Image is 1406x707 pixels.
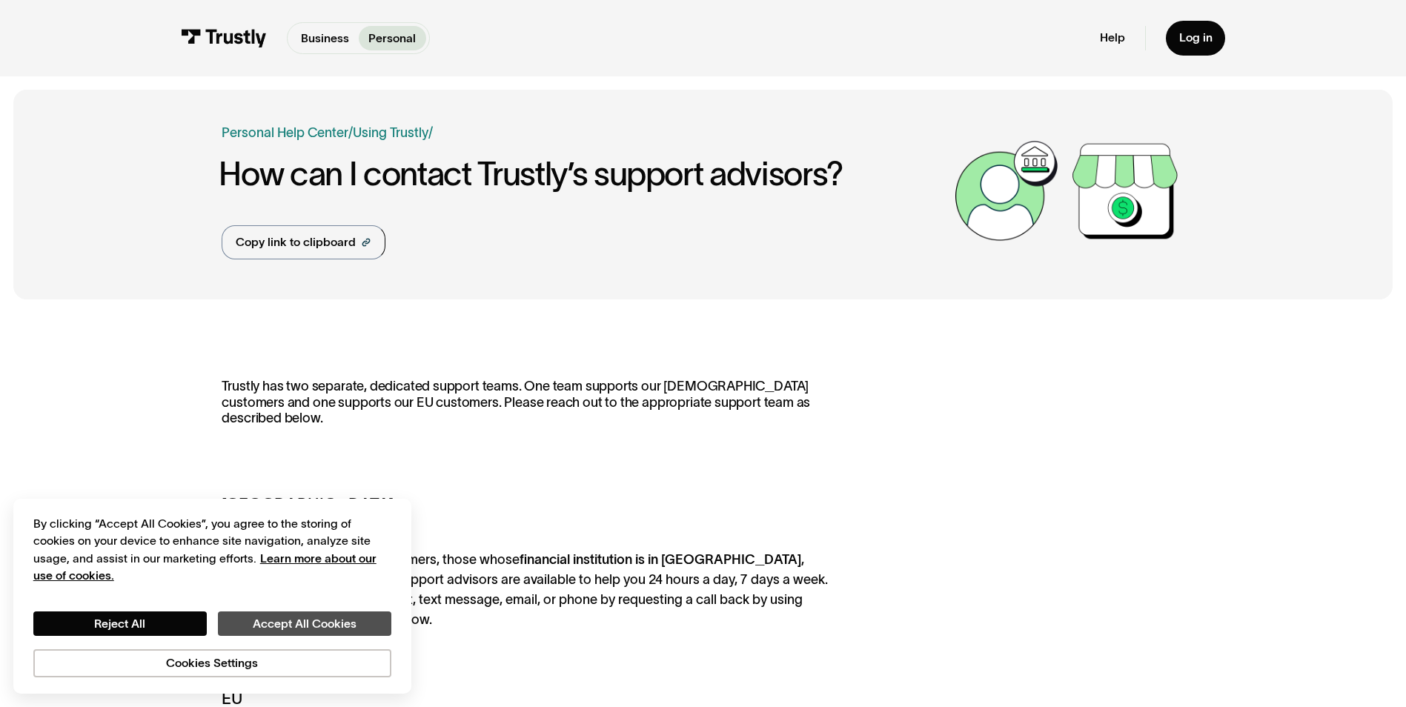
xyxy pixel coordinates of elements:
div: / [348,123,353,143]
div: Cookie banner [13,499,411,694]
div: Log in [1179,30,1213,45]
div: / [428,123,433,143]
img: Trustly Logo [181,29,267,47]
a: Personal Help Center [222,123,348,143]
a: Log in [1166,21,1226,56]
li: For our customers, those whose , our Trustly North American support advisors are available to hel... [222,550,841,629]
a: Help [1100,30,1125,45]
button: Accept All Cookies [218,611,391,637]
div: By clicking “Accept All Cookies”, you agree to the storing of cookies on your device to enhance s... [33,515,391,585]
p: Personal [368,30,416,47]
a: Using Trustly [353,125,428,140]
a: Personal [359,26,426,50]
a: Business [291,26,359,50]
ul: Language list [30,682,89,702]
p: Trustly has two separate, dedicated support teams. One team supports our [DEMOGRAPHIC_DATA] custo... [222,379,841,442]
div: Privacy [33,515,391,677]
h1: How can I contact Trustly’s support advisors? [219,156,946,192]
div: Copy link to clipboard [236,233,356,251]
button: Reject All [33,611,207,637]
a: Copy link to clipboard [222,225,385,259]
strong: financial institution is in [GEOGRAPHIC_DATA] [520,552,801,567]
aside: Language selected: English (United States) [15,682,89,702]
button: Cookies Settings [33,649,391,677]
h5: [GEOGRAPHIC_DATA] [222,492,841,517]
p: Business [301,30,349,47]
